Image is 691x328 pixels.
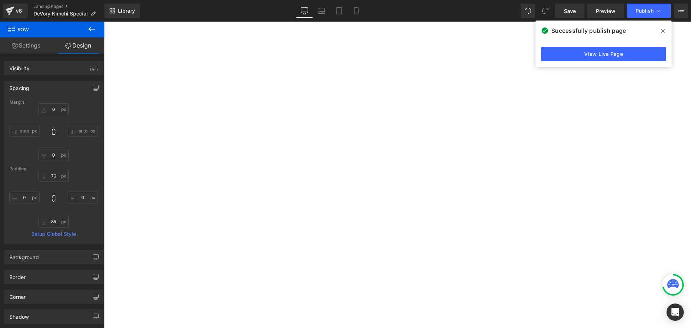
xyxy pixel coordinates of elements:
[9,270,26,280] div: Border
[9,250,39,260] div: Background
[596,7,615,15] span: Preview
[9,61,30,71] div: Visibility
[33,4,104,9] a: Landing Pages
[313,4,330,18] a: Laptop
[118,8,135,14] span: Library
[627,4,671,18] button: Publish
[52,37,104,54] a: Design
[104,4,140,18] a: New Library
[39,103,69,115] input: 0
[9,81,29,91] div: Spacing
[33,11,88,17] span: DeVory Kimchi Special
[39,170,69,182] input: 0
[68,192,98,203] input: 0
[68,125,98,137] input: 0
[538,4,552,18] button: Redo
[9,100,98,105] div: Margin
[3,4,28,18] a: v6
[39,149,69,161] input: 0
[90,61,98,73] div: (All)
[521,4,535,18] button: Undo
[39,216,69,228] input: 0
[587,4,624,18] a: Preview
[551,26,626,35] span: Successfully publish page
[330,4,348,18] a: Tablet
[564,7,576,15] span: Save
[9,192,40,203] input: 0
[674,4,688,18] button: More
[541,47,666,61] a: View Live Page
[348,4,365,18] a: Mobile
[9,310,29,320] div: Shadow
[7,22,79,37] span: Row
[667,304,684,321] div: Open Intercom Messenger
[9,125,40,137] input: 0
[296,4,313,18] a: Desktop
[14,6,23,15] div: v6
[636,8,654,14] span: Publish
[9,166,98,171] div: Padding
[9,231,98,237] a: Setup Global Style
[9,290,26,300] div: Corner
